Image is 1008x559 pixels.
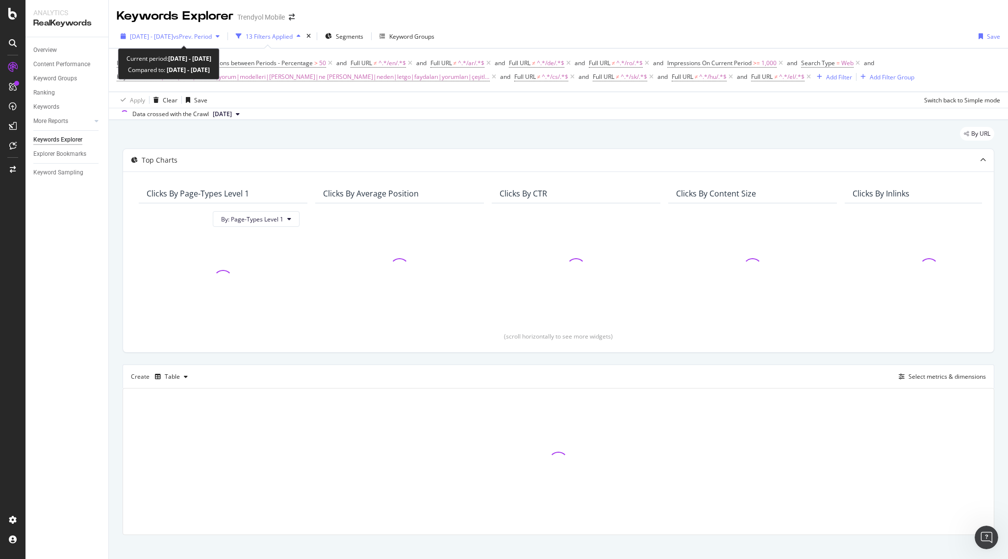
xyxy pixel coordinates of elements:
[33,102,101,112] a: Keywords
[117,73,140,81] span: Keyword
[117,28,224,44] button: [DATE] - [DATE]vsPrev. Period
[657,73,668,81] div: and
[616,73,619,81] span: ≠
[864,59,874,67] div: and
[378,56,406,70] span: ^.*/en/.*$
[924,96,1000,104] div: Switch back to Simple mode
[826,73,852,81] div: Add Filter
[657,72,668,81] button: and
[151,369,192,385] button: Table
[168,54,211,63] b: [DATE] - [DATE]
[779,70,805,84] span: ^.*/el/.*$
[653,59,663,67] div: and
[575,58,585,68] button: and
[589,59,610,67] span: Full URL
[676,189,756,198] div: Clicks By Content Size
[126,53,211,64] div: Current period:
[304,31,313,41] div: times
[319,56,326,70] span: 50
[33,18,101,29] div: RealKeywords
[117,92,145,108] button: Apply
[33,149,86,159] div: Explorer Bookmarks
[147,189,249,198] div: Clicks By Page-Types Level 1
[761,56,777,70] span: 1,000
[920,92,1000,108] button: Switch back to Simple mode
[542,70,568,84] span: ^.*/cs/.*$
[232,28,304,44] button: 13 Filters Applied
[430,59,452,67] span: Full URL
[33,73,101,84] a: Keyword Groups
[150,92,177,108] button: Clear
[975,28,1000,44] button: Save
[209,108,244,120] button: [DATE]
[314,59,318,67] span: >
[895,371,986,383] button: Select metrics & dimensions
[237,12,285,22] div: Trendyol Mobile
[33,88,101,98] a: Ranking
[182,92,207,108] button: Save
[132,110,209,119] div: Data crossed with the Crawl
[147,70,490,84] span: nedir|nasıl|anal|nerede|yorum|modelleri|[PERSON_NAME]|ne [PERSON_NAME]|neden|letgo|faydaları|yoru...
[532,59,535,67] span: ≠
[699,70,727,84] span: ^.*/hu/.*$
[336,59,347,67] div: and
[33,59,101,70] a: Content Performance
[500,189,547,198] div: Clicks By CTR
[117,59,146,67] span: Is Branded
[33,73,77,84] div: Keyword Groups
[672,73,693,81] span: Full URL
[33,102,59,112] div: Keywords
[173,32,212,41] span: vs Prev. Period
[853,189,909,198] div: Clicks By Inlinks
[987,32,1000,41] div: Save
[801,59,835,67] span: Search Type
[612,59,615,67] span: ≠
[870,73,914,81] div: Add Filter Group
[495,58,505,68] button: and
[753,59,760,67] span: >=
[213,110,232,119] span: 2025 Jan. 7th
[667,59,752,67] span: Impressions On Current Period
[537,56,564,70] span: ^.*/de/.*$
[351,59,372,67] span: Full URL
[857,71,914,83] button: Add Filter Group
[575,59,585,67] div: and
[579,73,589,81] div: and
[621,70,647,84] span: ^.*/sk/.*$
[593,73,614,81] span: Full URL
[416,59,427,67] div: and
[537,73,541,81] span: ≠
[33,135,101,145] a: Keywords Explorer
[908,372,986,381] div: Select metrics & dimensions
[194,96,207,104] div: Save
[975,526,998,549] iframe: Intercom live chat
[131,369,192,385] div: Create
[165,374,180,380] div: Table
[135,332,982,340] div: (scroll horizontally to see more widgets)
[33,168,83,178] div: Keyword Sampling
[774,73,778,81] span: ≠
[33,168,101,178] a: Keyword Sampling
[514,73,536,81] span: Full URL
[737,72,747,81] button: and
[695,73,698,81] span: ≠
[416,58,427,68] button: and
[33,8,101,18] div: Analytics
[336,32,363,41] span: Segments
[33,59,90,70] div: Content Performance
[33,116,68,126] div: More Reports
[33,45,101,55] a: Overview
[971,131,990,137] span: By URL
[960,127,994,141] div: legacy label
[289,14,295,21] div: arrow-right-arrow-left
[165,66,210,74] b: [DATE] - [DATE]
[495,59,505,67] div: and
[142,155,177,165] div: Top Charts
[33,149,101,159] a: Explorer Bookmarks
[33,88,55,98] div: Ranking
[374,59,377,67] span: ≠
[500,73,510,81] div: and
[221,215,283,223] span: By: Page-Types Level 1
[813,71,852,83] button: Add Filter
[130,32,173,41] span: [DATE] - [DATE]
